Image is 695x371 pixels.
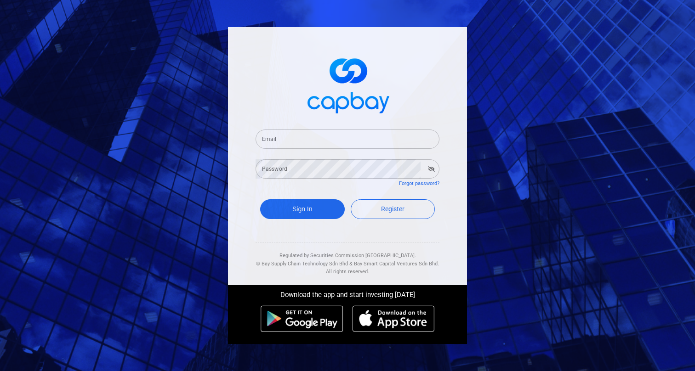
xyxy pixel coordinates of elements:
a: Register [351,199,435,219]
img: logo [302,50,393,118]
div: Download the app and start investing [DATE] [221,285,474,301]
img: ios [353,305,434,332]
button: Sign In [260,199,345,219]
img: android [261,305,343,332]
span: Bay Smart Capital Ventures Sdn Bhd. [354,261,439,267]
span: © Bay Supply Chain Technology Sdn Bhd [256,261,348,267]
a: Forgot password? [399,180,439,186]
span: Register [381,205,404,213]
div: Regulated by Securities Commission [GEOGRAPHIC_DATA]. & All rights reserved. [256,242,439,276]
